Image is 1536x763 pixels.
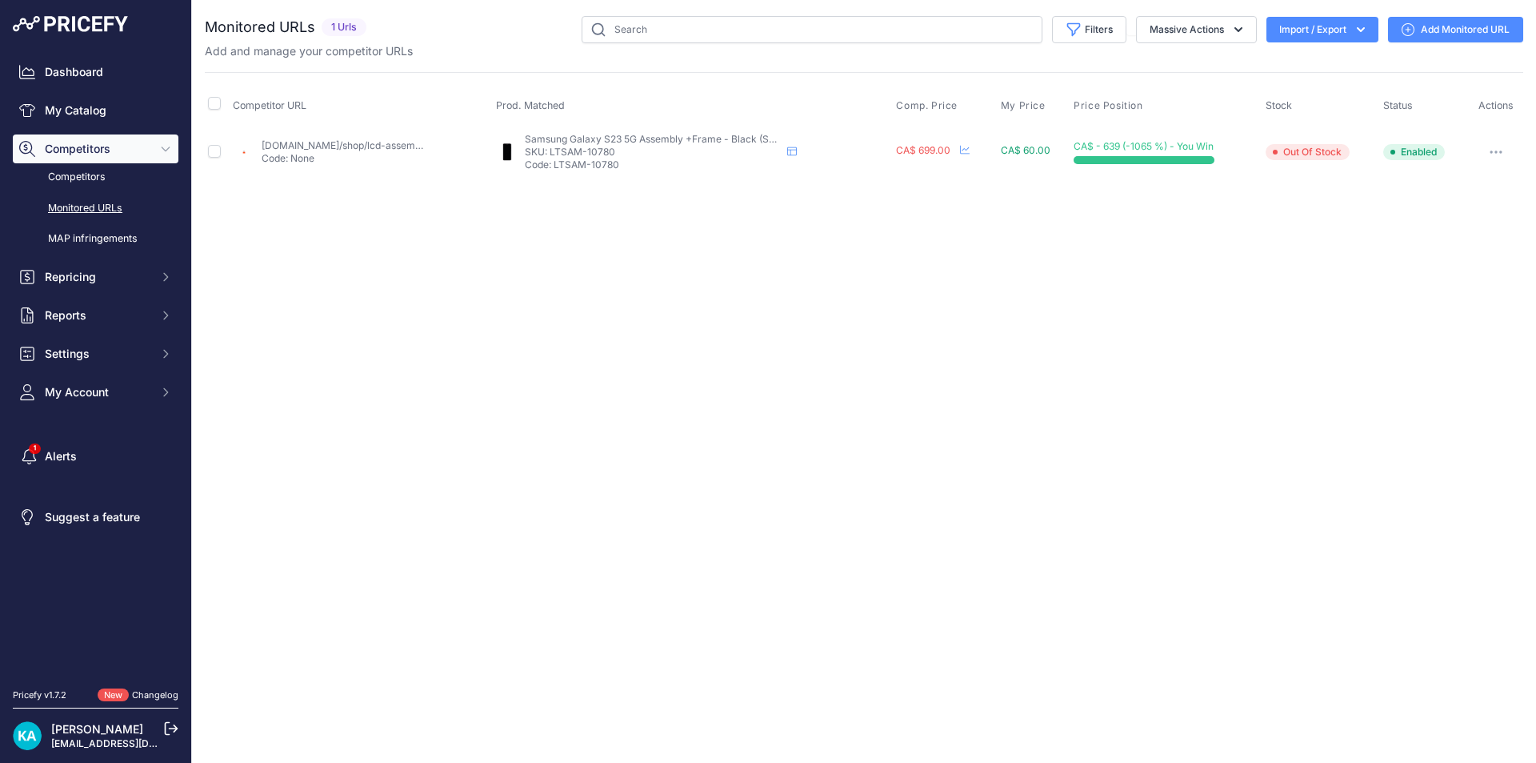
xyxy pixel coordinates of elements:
span: Actions [1478,99,1514,111]
nav: Sidebar [13,58,178,669]
button: Filters [1052,16,1126,43]
span: Repricing [45,269,150,285]
a: MAP infringements [13,225,178,253]
a: Suggest a feature [13,503,178,532]
a: My Catalog [13,96,178,125]
button: Reports [13,301,178,330]
button: Repricing [13,263,178,291]
input: Search [582,16,1042,43]
span: My Price [1001,99,1046,112]
span: Settings [45,346,150,362]
button: My Account [13,378,178,407]
button: Competitors [13,135,178,163]
button: My Price [1001,99,1049,112]
span: New [98,689,129,702]
span: My Account [45,384,150,400]
a: Dashboard [13,58,178,86]
span: Comp. Price [896,99,958,112]
span: Competitors [45,141,150,157]
a: Monitored URLs [13,195,178,223]
a: Changelog [132,689,178,701]
p: Code: None [262,152,428,165]
a: Alerts [13,442,178,471]
span: 1 Urls [322,18,366,37]
a: [DOMAIN_NAME]/shop/lcd-assembly-with-frame-compatible-for-samsung-galaxy-s23-5g-aftermarket-phant... [262,139,930,151]
span: CA$ 60.00 [1001,144,1050,156]
img: Pricefy Logo [13,16,128,32]
a: Add Monitored URL [1388,17,1523,42]
span: Status [1383,99,1413,111]
button: Massive Actions [1136,16,1257,43]
div: Pricefy v1.7.2 [13,689,66,702]
button: Import / Export [1266,17,1378,42]
span: Prod. Matched [496,99,565,111]
span: Price Position [1074,99,1142,112]
span: Enabled [1383,144,1445,160]
span: Competitor URL [233,99,306,111]
button: Comp. Price [896,99,961,112]
span: CA$ 699.00 [896,144,950,156]
span: Stock [1266,99,1292,111]
p: Add and manage your competitor URLs [205,43,413,59]
p: Code: LTSAM-10780 [525,159,781,171]
h2: Monitored URLs [205,16,315,38]
p: SKU: LTSAM-10780 [525,146,781,159]
span: Out Of Stock [1266,144,1350,160]
a: [PERSON_NAME] [51,722,143,736]
span: Samsung Galaxy S23 5G Assembly +Frame - Black (SF+) [525,133,784,145]
span: CA$ - 639 (-1065 %) - You Win [1074,140,1214,152]
span: Reports [45,307,150,323]
a: [EMAIL_ADDRESS][DOMAIN_NAME] [51,737,218,749]
a: Competitors [13,163,178,191]
button: Price Position [1074,99,1146,112]
button: Settings [13,339,178,368]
